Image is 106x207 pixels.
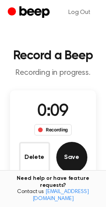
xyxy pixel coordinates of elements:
[61,3,98,22] a: Log Out
[34,124,72,136] div: Recording
[6,50,100,62] h1: Record a Beep
[37,103,68,120] span: 0:09
[33,189,89,202] a: [EMAIL_ADDRESS][DOMAIN_NAME]
[19,142,50,173] button: Delete Audio Record
[56,142,87,173] button: Save Audio Record
[6,68,100,78] p: Recording in progress.
[8,5,52,20] a: Beep
[5,189,101,202] span: Contact us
